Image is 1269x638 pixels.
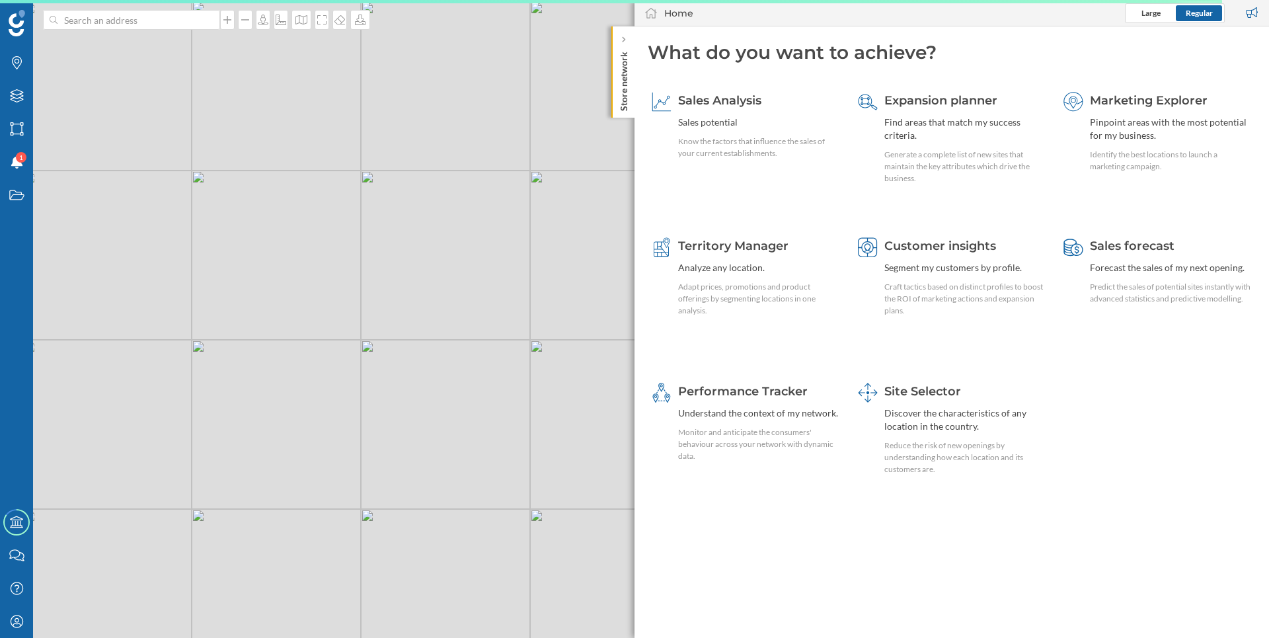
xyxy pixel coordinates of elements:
[678,116,840,129] div: Sales potential
[648,40,1256,65] div: What do you want to achieve?
[678,261,840,274] div: Analyze any location.
[1063,92,1083,112] img: explorer.svg
[664,7,693,20] div: Home
[884,407,1046,433] div: Discover the characteristics of any location in the country.
[884,261,1046,274] div: Segment my customers by profile.
[678,426,840,462] div: Monitor and anticipate the consumers' behaviour across your network with dynamic data.
[884,239,996,253] span: Customer insights
[1141,8,1161,18] span: Large
[678,281,840,317] div: Adapt prices, promotions and product offerings by segmenting locations in one analysis.
[617,46,631,111] p: Store network
[1090,93,1208,108] span: Marketing Explorer
[1090,261,1252,274] div: Forecast the sales of my next opening.
[678,93,761,108] span: Sales Analysis
[652,92,672,112] img: sales-explainer.svg
[1090,149,1252,173] div: Identify the best locations to launch a marketing campaign.
[19,151,23,164] span: 1
[858,237,878,257] img: customer-intelligence.svg
[1090,281,1252,305] div: Predict the sales of potential sites instantly with advanced statistics and predictive modelling.
[858,383,878,403] img: dashboards-manager.svg
[884,281,1046,317] div: Craft tactics based on distinct profiles to boost the ROI of marketing actions and expansion plans.
[1063,237,1083,257] img: sales-forecast.svg
[652,383,672,403] img: monitoring-360.svg
[884,116,1046,142] div: Find areas that match my success criteria.
[9,10,25,36] img: Geoblink Logo
[858,92,878,112] img: search-areas.svg
[678,136,840,159] div: Know the factors that influence the sales of your current establishments.
[1186,8,1213,18] span: Regular
[1090,116,1252,142] div: Pinpoint areas with the most potential for my business.
[1090,239,1174,253] span: Sales forecast
[884,440,1046,475] div: Reduce the risk of new openings by understanding how each location and its customers are.
[678,407,840,420] div: Understand the context of my network.
[652,237,672,257] img: territory-manager.svg
[678,239,788,253] span: Territory Manager
[884,384,961,399] span: Site Selector
[678,384,808,399] span: Performance Tracker
[884,93,997,108] span: Expansion planner
[884,149,1046,184] div: Generate a complete list of new sites that maintain the key attributes which drive the business.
